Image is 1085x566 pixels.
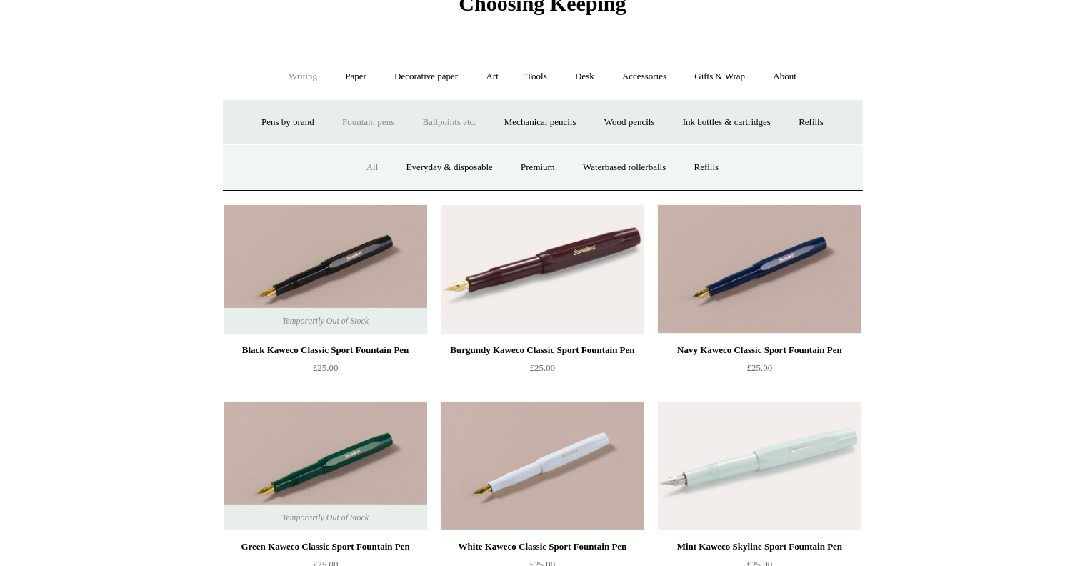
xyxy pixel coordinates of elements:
a: Art [474,58,511,96]
img: Mint Kaweco Skyline Sport Fountain Pen [658,402,861,530]
a: Refills [786,104,836,141]
a: Desk [562,58,607,96]
a: All [354,149,391,187]
a: Gifts & Wrap [681,58,758,96]
img: White Kaweco Classic Sport Fountain Pen [441,402,644,530]
a: Fountain pens [329,104,407,141]
span: £25.00 [313,362,339,373]
img: Navy Kaweco Classic Sport Fountain Pen [658,205,861,334]
a: Black Kaweco Classic Sport Fountain Pen Black Kaweco Classic Sport Fountain Pen Temporarily Out o... [224,205,427,334]
a: Ballpoints etc. [410,104,489,141]
img: Burgundy Kaweco Classic Sport Fountain Pen [441,205,644,334]
img: Green Kaweco Classic Sport Fountain Pen [224,402,427,530]
img: Black Kaweco Classic Sport Fountain Pen [224,205,427,334]
div: Green Kaweco Classic Sport Fountain Pen [228,538,424,555]
div: Black Kaweco Classic Sport Fountain Pen [228,342,424,359]
a: Mint Kaweco Skyline Sport Fountain Pen Mint Kaweco Skyline Sport Fountain Pen [658,402,861,530]
span: £25.00 [530,362,556,373]
a: Everyday & disposable [394,149,506,187]
div: Navy Kaweco Classic Sport Fountain Pen [661,342,857,359]
div: Mint Kaweco Skyline Sport Fountain Pen [661,538,857,555]
a: Pens by brand [249,104,327,141]
a: Waterbased rollerballs [570,149,679,187]
a: Tools [514,58,560,96]
a: Wood pencils [591,104,668,141]
span: £25.00 [747,362,773,373]
span: Temporarily Out of Stock [268,505,383,530]
a: Burgundy Kaweco Classic Sport Fountain Pen £25.00 [441,342,644,400]
a: Burgundy Kaweco Classic Sport Fountain Pen Burgundy Kaweco Classic Sport Fountain Pen [441,205,644,334]
a: Refills [681,149,732,187]
div: White Kaweco Classic Sport Fountain Pen [444,538,640,555]
a: Navy Kaweco Classic Sport Fountain Pen Navy Kaweco Classic Sport Fountain Pen [658,205,861,334]
div: Burgundy Kaweco Classic Sport Fountain Pen [444,342,640,359]
a: Writing [276,58,330,96]
a: Ink bottles & cartridges [670,104,784,141]
a: Paper [332,58,379,96]
a: About [760,58,809,96]
a: White Kaweco Classic Sport Fountain Pen White Kaweco Classic Sport Fountain Pen [441,402,644,530]
a: Decorative paper [381,58,471,96]
a: Mechanical pencils [491,104,589,141]
a: Green Kaweco Classic Sport Fountain Pen Green Kaweco Classic Sport Fountain Pen Temporarily Out o... [224,402,427,530]
a: Black Kaweco Classic Sport Fountain Pen £25.00 [224,342,427,400]
a: Premium [508,149,568,187]
a: Accessories [609,58,679,96]
a: Choosing Keeping [459,3,626,13]
span: Temporarily Out of Stock [268,308,383,334]
a: Navy Kaweco Classic Sport Fountain Pen £25.00 [658,342,861,400]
